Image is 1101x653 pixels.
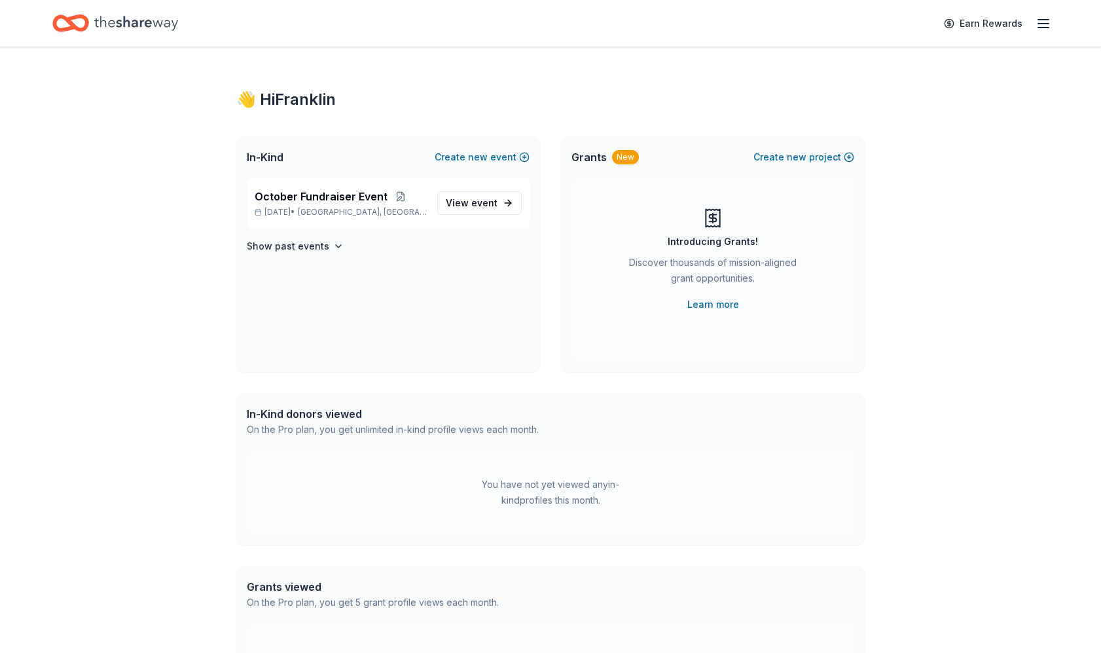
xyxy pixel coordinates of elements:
button: Show past events [247,238,344,254]
div: Discover thousands of mission-aligned grant opportunities. [624,255,802,291]
span: In-Kind [247,149,283,165]
a: Learn more [687,297,739,312]
button: Createnewproject [753,149,854,165]
div: Grants viewed [247,579,499,595]
div: On the Pro plan, you get 5 grant profile views each month. [247,595,499,610]
div: New [612,150,639,164]
span: Grants [571,149,607,165]
p: [DATE] • [255,207,427,217]
div: In-Kind donors viewed [247,406,539,422]
div: 👋 Hi Franklin [236,89,865,110]
span: [GEOGRAPHIC_DATA], [GEOGRAPHIC_DATA] [298,207,427,217]
span: October Fundraiser Event [255,189,388,204]
div: On the Pro plan, you get unlimited in-kind profile views each month. [247,422,539,438]
div: Introducing Grants! [668,234,758,250]
span: new [787,149,806,165]
a: Earn Rewards [936,12,1030,35]
a: View event [437,191,522,215]
button: Createnewevent [435,149,530,165]
span: new [468,149,488,165]
span: event [471,197,497,208]
span: View [446,195,497,211]
h4: Show past events [247,238,329,254]
a: Home [52,8,178,39]
div: You have not yet viewed any in-kind profiles this month. [469,477,632,508]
